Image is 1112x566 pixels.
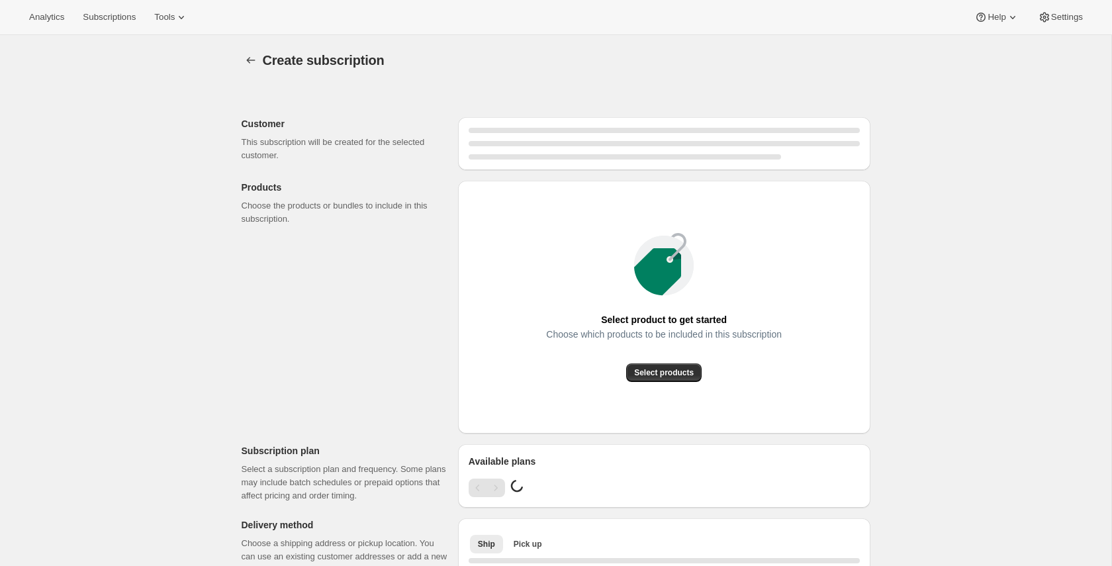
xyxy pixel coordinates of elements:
[469,455,535,468] span: Available plans
[242,181,447,194] p: Products
[966,8,1027,26] button: Help
[242,117,447,130] p: Customer
[242,444,447,457] p: Subscription plan
[263,53,385,68] span: Create subscription
[242,136,447,162] p: This subscription will be created for the selected customer.
[83,12,136,23] span: Subscriptions
[634,367,694,378] span: Select products
[1030,8,1091,26] button: Settings
[242,518,447,532] p: Delivery method
[75,8,144,26] button: Subscriptions
[626,363,702,382] button: Select products
[242,199,447,226] p: Choose the products or bundles to include in this subscription.
[469,479,505,497] nav: Pagination
[242,463,447,502] p: Select a subscription plan and frequency. Some plans may include batch schedules or prepaid optio...
[29,12,64,23] span: Analytics
[1051,12,1083,23] span: Settings
[988,12,1005,23] span: Help
[478,539,495,549] span: Ship
[154,12,175,23] span: Tools
[601,310,727,329] span: Select product to get started
[21,8,72,26] button: Analytics
[146,8,196,26] button: Tools
[514,539,542,549] span: Pick up
[546,325,782,344] span: Choose which products to be included in this subscription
